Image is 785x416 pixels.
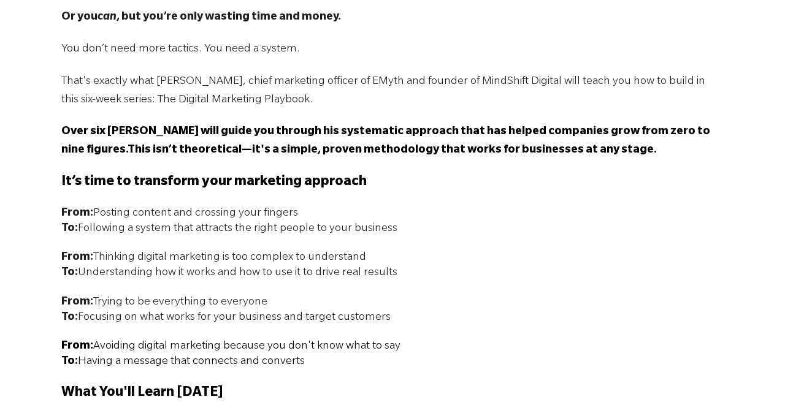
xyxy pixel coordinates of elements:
[61,267,397,279] span: Understanding how it works and how to use it to drive real results
[724,357,785,416] iframe: Chat Widget
[117,12,341,24] strong: , but you’re only wasting time and money.
[61,312,391,324] span: Focusing on what works for your business and target customers
[61,223,78,235] strong: To:
[61,312,78,324] strong: To:
[61,73,724,110] p: That's exactly what [PERSON_NAME], chief marketing officer of EMyth and founder of MindShift Digi...
[61,386,223,401] span: What You'll Learn [DATE]
[61,252,93,264] strong: From:
[93,341,400,353] span: Avoiding digital marketing because you don't know what to say
[61,297,93,309] strong: From:
[61,223,397,235] span: Following a system that attracts the right people to your business
[61,208,93,220] strong: From:
[98,12,117,24] em: can
[61,12,98,24] strong: Or you
[61,175,367,190] span: It’s time to transform your marketing approach
[61,252,366,264] span: Thinking digital marketing is too complex to understand
[78,356,305,368] span: Having a message that connects and converts
[128,145,657,157] span: This isn’t theoretical—it's a simple, proven methodology that works for businesses at any stage.
[61,126,710,157] span: Over six [PERSON_NAME] will guide you through his systematic approach that has helped companies g...
[61,341,93,353] span: From:
[61,40,724,59] p: You don’t need more tactics. You need a system.
[61,297,267,309] span: Trying to be everything to everyone
[61,208,298,220] span: Posting content and crossing your fingers
[61,267,78,279] strong: To:
[61,356,78,368] span: To:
